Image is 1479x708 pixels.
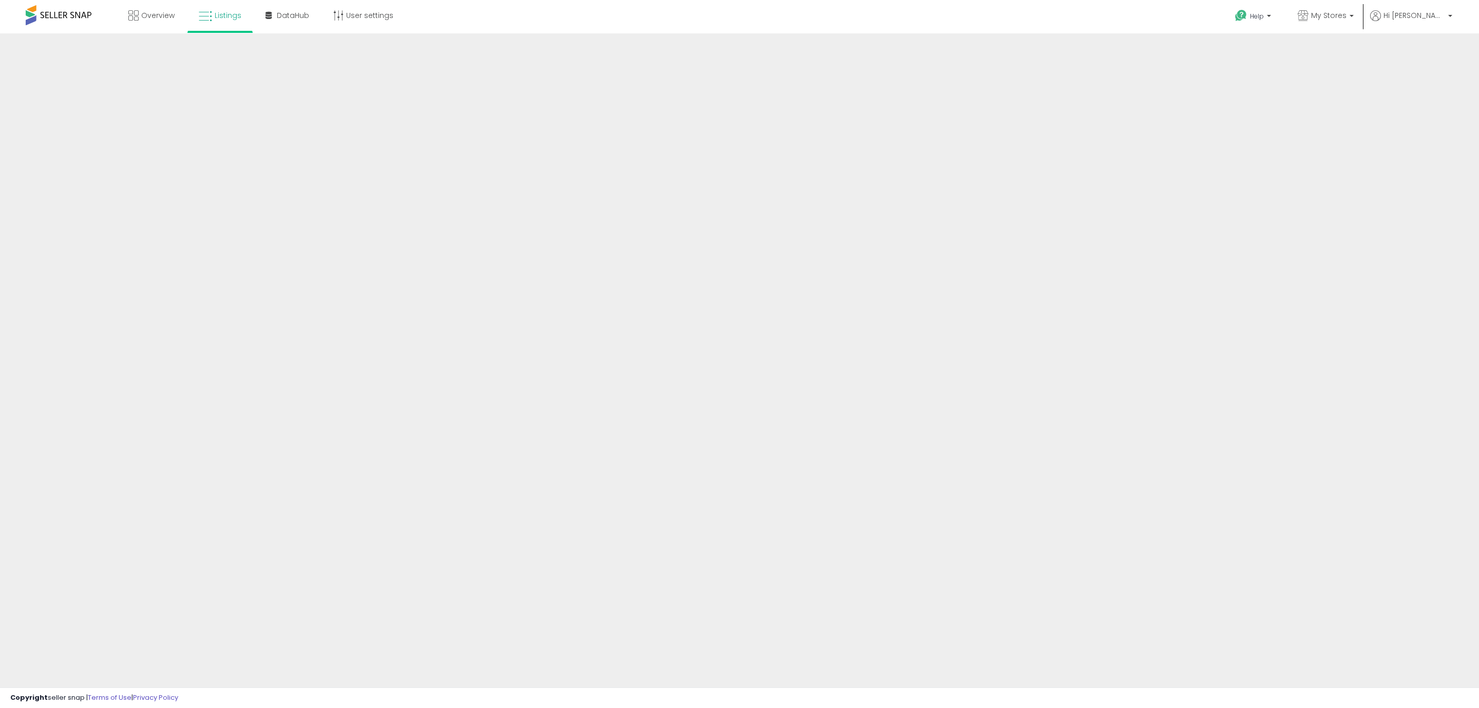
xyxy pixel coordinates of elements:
[141,10,175,21] span: Overview
[215,10,241,21] span: Listings
[277,10,309,21] span: DataHub
[1370,10,1452,33] a: Hi [PERSON_NAME]
[1311,10,1347,21] span: My Stores
[1383,10,1445,21] span: Hi [PERSON_NAME]
[1235,9,1247,22] i: Get Help
[1227,2,1281,33] a: Help
[1250,12,1264,21] span: Help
